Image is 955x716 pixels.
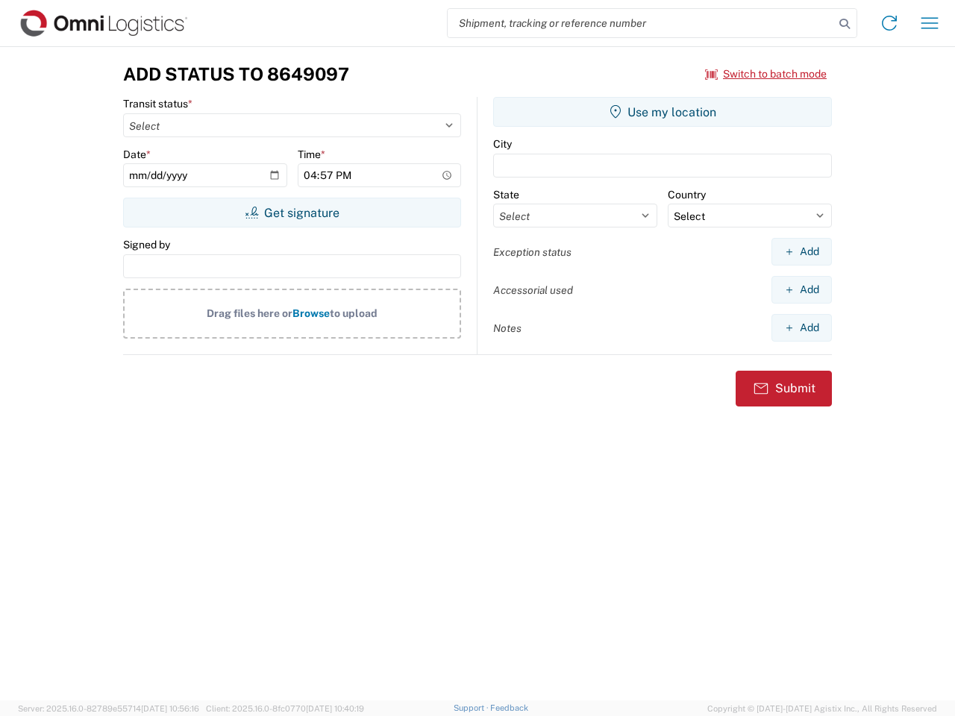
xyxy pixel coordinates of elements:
[207,307,292,319] span: Drag files here or
[206,704,364,713] span: Client: 2025.16.0-8fc0770
[123,238,170,251] label: Signed by
[493,97,832,127] button: Use my location
[771,276,832,304] button: Add
[330,307,378,319] span: to upload
[123,97,192,110] label: Transit status
[123,63,349,85] h3: Add Status to 8649097
[123,198,461,227] button: Get signature
[668,188,706,201] label: Country
[18,704,199,713] span: Server: 2025.16.0-82789e55714
[141,704,199,713] span: [DATE] 10:56:16
[707,702,937,715] span: Copyright © [DATE]-[DATE] Agistix Inc., All Rights Reserved
[771,238,832,266] button: Add
[306,704,364,713] span: [DATE] 10:40:19
[292,307,330,319] span: Browse
[705,62,827,87] button: Switch to batch mode
[454,703,491,712] a: Support
[493,245,572,259] label: Exception status
[493,321,522,335] label: Notes
[448,9,834,37] input: Shipment, tracking or reference number
[771,314,832,342] button: Add
[493,137,512,151] label: City
[736,371,832,406] button: Submit
[490,703,528,712] a: Feedback
[493,188,519,201] label: State
[298,148,325,161] label: Time
[123,148,151,161] label: Date
[493,283,573,297] label: Accessorial used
